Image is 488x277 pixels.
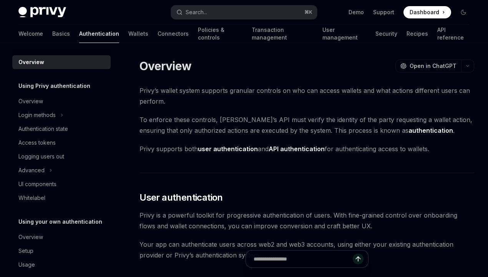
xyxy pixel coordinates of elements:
[18,110,56,120] div: Login methods
[171,5,317,19] button: Open search
[18,25,43,43] a: Welcome
[457,6,470,18] button: Toggle dark mode
[139,85,474,107] span: Privy’s wallet system supports granular controls on who can access wallets and what actions diffe...
[79,25,119,43] a: Authentication
[18,81,90,91] h5: Using Privy authentication
[18,232,43,242] div: Overview
[353,254,364,264] button: Send message
[12,191,111,205] a: Whitelabel
[12,258,111,272] a: Usage
[12,163,111,177] button: Toggle Advanced section
[18,97,43,106] div: Overview
[254,251,353,267] input: Ask a question...
[18,152,64,161] div: Logging users out
[12,136,111,150] a: Access tokens
[403,6,451,18] a: Dashboard
[18,246,33,256] div: Setup
[395,59,461,73] button: Open in ChatGPT
[12,244,111,258] a: Setup
[198,25,242,43] a: Policies & controls
[12,230,111,244] a: Overview
[252,25,313,43] a: Transaction management
[269,145,325,153] strong: API authentication
[139,191,223,204] span: User authentication
[375,25,397,43] a: Security
[18,166,45,175] div: Advanced
[408,127,453,134] strong: authentication
[139,143,474,154] span: Privy supports both and for authenticating access to wallets.
[52,25,70,43] a: Basics
[198,145,258,153] strong: user authentication
[12,150,111,163] a: Logging users out
[12,55,111,69] a: Overview
[12,108,111,122] button: Toggle Login methods section
[18,180,56,189] div: UI components
[18,260,35,269] div: Usage
[373,8,394,16] a: Support
[304,9,312,15] span: ⌘ K
[18,124,68,134] div: Authentication state
[18,7,66,18] img: dark logo
[139,210,474,231] span: Privy is a powerful toolkit for progressive authentication of users. With fine-grained control ov...
[139,59,191,73] h1: Overview
[12,122,111,136] a: Authentication state
[128,25,148,43] a: Wallets
[437,25,470,43] a: API reference
[158,25,189,43] a: Connectors
[18,138,56,147] div: Access tokens
[186,8,207,17] div: Search...
[139,114,474,136] span: To enforce these controls, [PERSON_NAME]’s API must verify the identity of the party requesting a...
[349,8,364,16] a: Demo
[139,239,474,261] span: Your app can authenticate users across web2 and web3 accounts, using either your existing authent...
[407,25,428,43] a: Recipes
[12,94,111,108] a: Overview
[410,62,456,70] span: Open in ChatGPT
[18,193,45,203] div: Whitelabel
[18,217,102,226] h5: Using your own authentication
[18,58,44,67] div: Overview
[12,177,111,191] a: UI components
[410,8,439,16] span: Dashboard
[322,25,366,43] a: User management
